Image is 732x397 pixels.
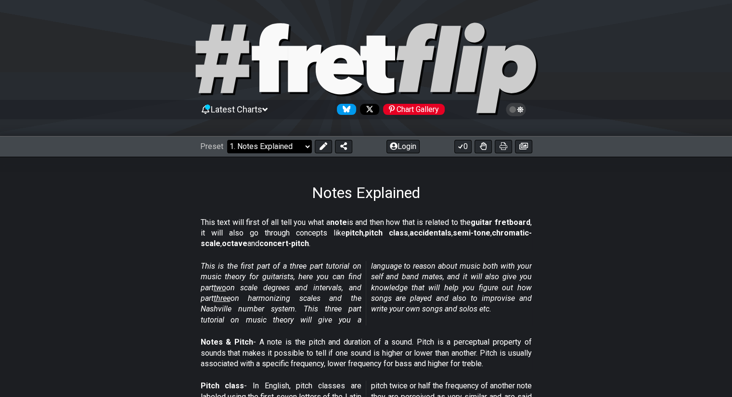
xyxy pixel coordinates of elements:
[200,142,223,151] span: Preset
[515,140,532,153] button: Create image
[454,140,472,153] button: 0
[201,217,532,249] p: This text will first of all tell you what a is and then how that is related to the , it will also...
[383,104,445,115] div: Chart Gallery
[211,104,262,114] span: Latest Charts
[222,239,247,248] strong: octave
[214,283,226,292] span: two
[356,104,379,115] a: Follow #fretflip at X
[471,218,530,227] strong: guitar fretboard
[227,140,312,153] select: Preset
[315,140,332,153] button: Edit Preset
[386,140,420,153] button: Login
[312,184,420,202] h1: Notes Explained
[333,104,356,115] a: Follow #fretflip at Bluesky
[453,228,490,237] strong: semi-tone
[201,337,532,369] p: - A note is the pitch and duration of a sound. Pitch is a perceptual property of sounds that make...
[365,228,408,237] strong: pitch class
[201,261,532,324] em: This is the first part of a three part tutorial on music theory for guitarists, here you can find...
[346,228,363,237] strong: pitch
[410,228,451,237] strong: accidentals
[330,218,347,227] strong: note
[214,294,231,303] span: three
[201,381,244,390] strong: Pitch class
[259,239,309,248] strong: concert-pitch
[511,105,522,114] span: Toggle light / dark theme
[335,140,352,153] button: Share Preset
[475,140,492,153] button: Toggle Dexterity for all fretkits
[495,140,512,153] button: Print
[201,337,253,347] strong: Notes & Pitch
[379,104,445,115] a: #fretflip at Pinterest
